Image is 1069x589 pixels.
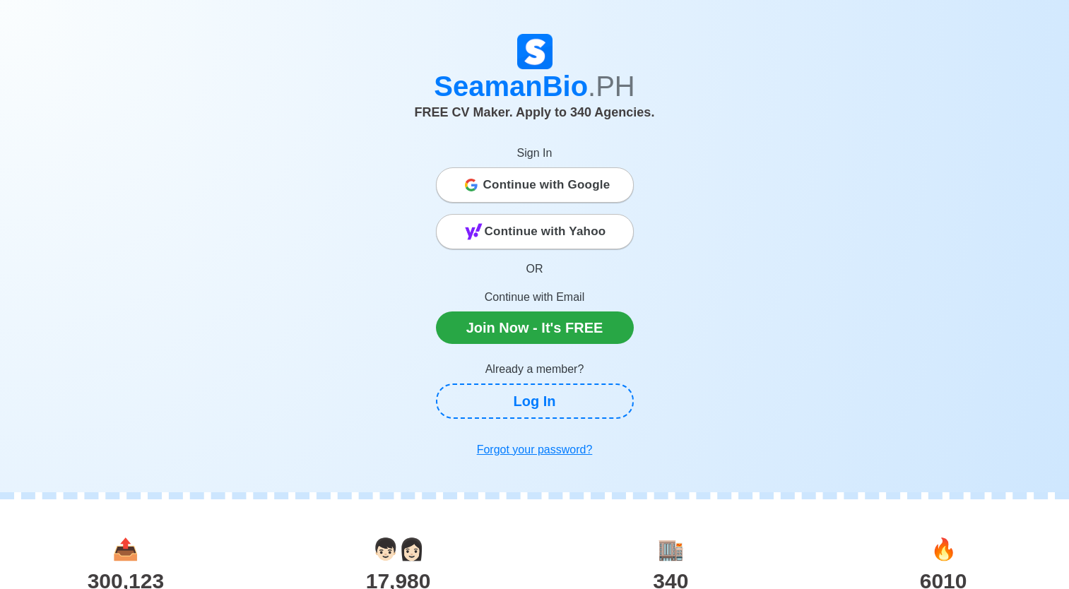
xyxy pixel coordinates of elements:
[436,289,634,306] p: Continue with Email
[436,383,634,419] a: Log In
[436,261,634,278] p: OR
[517,34,553,69] img: Logo
[372,537,425,561] span: users
[436,214,634,249] button: Continue with Yahoo
[483,171,610,199] span: Continue with Google
[931,537,957,561] span: jobs
[477,444,593,456] u: Forgot your password?
[485,218,606,246] span: Continue with Yahoo
[588,71,635,102] span: .PH
[658,537,684,561] span: agencies
[436,436,634,464] a: Forgot your password?
[415,105,655,119] span: FREE CV Maker. Apply to 340 Agencies.
[436,167,634,203] button: Continue with Google
[436,145,634,162] p: Sign In
[436,311,634,344] a: Join Now - It's FREE
[143,69,927,103] h1: SeamanBio
[436,361,634,378] p: Already a member?
[112,537,138,561] span: applications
